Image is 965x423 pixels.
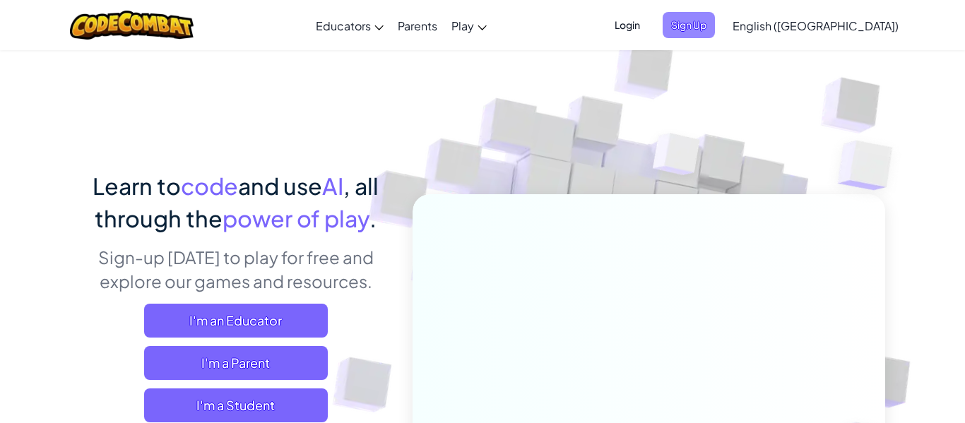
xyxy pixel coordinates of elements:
[322,172,343,200] span: AI
[238,172,322,200] span: and use
[144,346,328,380] a: I'm a Parent
[810,106,932,225] img: Overlap cubes
[663,12,715,38] button: Sign Up
[316,18,371,33] span: Educators
[726,6,906,44] a: English ([GEOGRAPHIC_DATA])
[369,204,377,232] span: .
[627,105,728,210] img: Overlap cubes
[181,172,238,200] span: code
[80,245,391,293] p: Sign-up [DATE] to play for free and explore our games and resources.
[144,388,328,422] button: I'm a Student
[93,172,181,200] span: Learn to
[70,11,194,40] img: CodeCombat logo
[444,6,494,44] a: Play
[451,18,474,33] span: Play
[223,204,369,232] span: power of play
[391,6,444,44] a: Parents
[733,18,899,33] span: English ([GEOGRAPHIC_DATA])
[606,12,649,38] button: Login
[309,6,391,44] a: Educators
[144,304,328,338] a: I'm an Educator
